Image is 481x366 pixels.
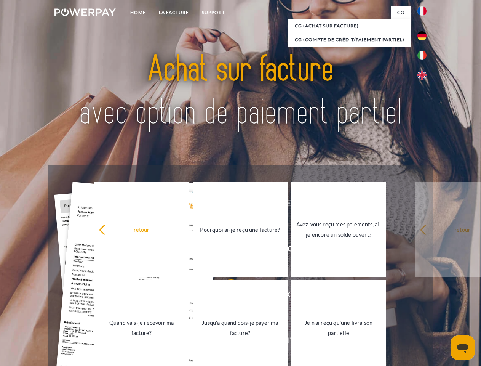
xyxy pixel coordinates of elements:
[124,6,152,19] a: Home
[195,6,232,19] a: Support
[451,335,475,360] iframe: Bouton de lancement de la fenêtre de messagerie
[288,19,411,33] a: CG (achat sur facture)
[417,51,427,60] img: it
[417,6,427,16] img: fr
[291,182,386,277] a: Avez-vous reçu mes paiements, ai-je encore un solde ouvert?
[296,219,382,240] div: Avez-vous reçu mes paiements, ai-je encore un solde ouvert?
[54,8,116,16] img: logo-powerpay-white.svg
[152,6,195,19] a: LA FACTURE
[296,318,382,338] div: Je n'ai reçu qu'une livraison partielle
[391,6,411,19] a: CG
[99,224,184,234] div: retour
[417,71,427,80] img: en
[197,224,283,234] div: Pourquoi ai-je reçu une facture?
[288,33,411,47] a: CG (Compte de crédit/paiement partiel)
[99,318,184,338] div: Quand vais-je recevoir ma facture?
[197,318,283,338] div: Jusqu'à quand dois-je payer ma facture?
[417,31,427,40] img: de
[73,37,408,146] img: title-powerpay_fr.svg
